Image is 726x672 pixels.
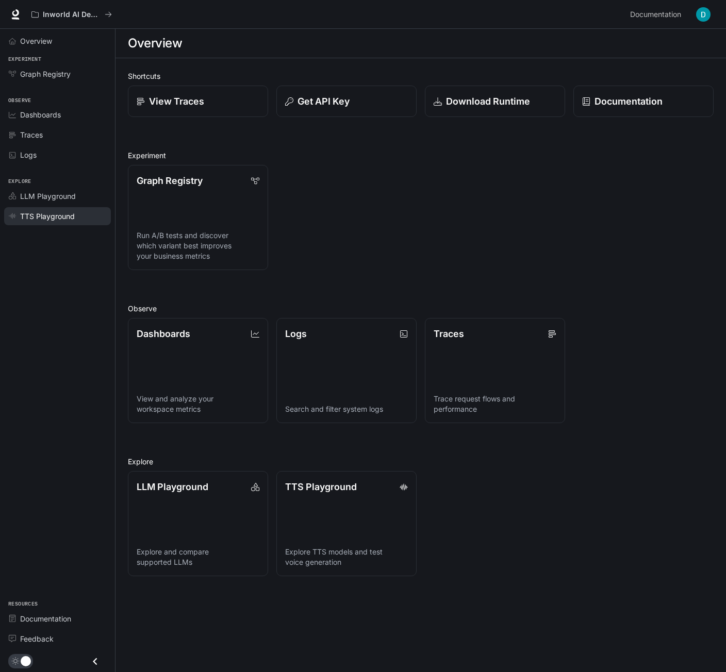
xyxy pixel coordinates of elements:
[285,480,357,494] p: TTS Playground
[595,94,663,108] p: Documentation
[4,207,111,225] a: TTS Playground
[128,471,268,576] a: LLM PlaygroundExplore and compare supported LLMs
[4,32,111,50] a: Overview
[693,4,714,25] button: User avatar
[696,7,711,22] img: User avatar
[20,69,71,79] span: Graph Registry
[137,394,259,414] p: View and analyze your workspace metrics
[20,633,54,644] span: Feedback
[630,8,681,21] span: Documentation
[4,630,111,648] a: Feedback
[285,327,307,341] p: Logs
[27,4,117,25] button: All workspaces
[285,547,408,567] p: Explore TTS models and test voice generation
[425,318,565,423] a: TracesTrace request flows and performance
[285,404,408,414] p: Search and filter system logs
[4,65,111,83] a: Graph Registry
[20,36,52,46] span: Overview
[149,94,204,108] p: View Traces
[84,651,107,672] button: Close drawer
[434,327,464,341] p: Traces
[4,106,111,124] a: Dashboards
[626,4,689,25] a: Documentation
[20,109,61,120] span: Dashboards
[20,149,37,160] span: Logs
[20,191,76,201] span: LLM Playground
[128,303,714,314] h2: Observe
[425,86,565,117] a: Download Runtime
[21,655,31,666] span: Dark mode toggle
[434,394,556,414] p: Trace request flows and performance
[128,150,714,161] h2: Experiment
[276,86,417,117] button: Get API Key
[573,86,714,117] a: Documentation
[137,174,203,188] p: Graph Registry
[4,146,111,164] a: Logs
[137,480,208,494] p: LLM Playground
[276,318,417,423] a: LogsSearch and filter system logs
[4,126,111,144] a: Traces
[20,129,43,140] span: Traces
[128,165,268,270] a: Graph RegistryRun A/B tests and discover which variant best improves your business metrics
[4,187,111,205] a: LLM Playground
[128,71,714,81] h2: Shortcuts
[128,456,714,467] h2: Explore
[128,33,182,54] h1: Overview
[137,230,259,261] p: Run A/B tests and discover which variant best improves your business metrics
[276,471,417,576] a: TTS PlaygroundExplore TTS models and test voice generation
[20,211,75,222] span: TTS Playground
[128,318,268,423] a: DashboardsView and analyze your workspace metrics
[137,547,259,567] p: Explore and compare supported LLMs
[128,86,268,117] a: View Traces
[4,610,111,628] a: Documentation
[43,10,101,19] p: Inworld AI Demos
[137,327,190,341] p: Dashboards
[20,613,71,624] span: Documentation
[446,94,530,108] p: Download Runtime
[298,94,350,108] p: Get API Key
